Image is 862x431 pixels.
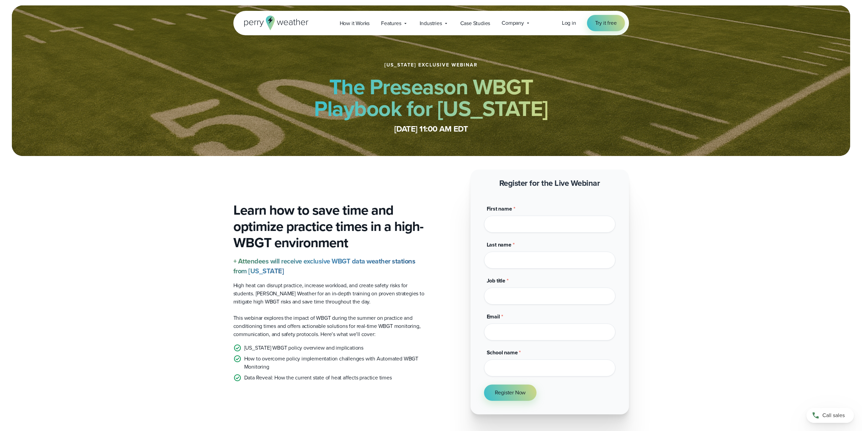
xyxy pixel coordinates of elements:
strong: + Attendees will receive exclusive WBGT data weather stations from [US_STATE] [233,256,416,276]
span: Case Studies [460,19,490,27]
p: How to overcome policy implementation challenges with Automated WBGT Monitoring [244,355,426,371]
span: Try it free [595,19,617,27]
p: [US_STATE] WBGT policy overview and implications [244,344,363,352]
button: Register Now [484,385,537,401]
span: Last name [487,241,511,249]
span: Features [381,19,401,27]
span: Job title [487,277,505,285]
span: Company [502,19,524,27]
p: Data Reveal: How the current state of heat affects practice times [244,374,392,382]
p: This webinar explores the impact of WBGT during the summer on practice and conditioning times and... [233,314,426,338]
strong: The Preseason WBGT Playbook for [US_STATE] [314,71,548,124]
a: Log in [562,19,576,27]
strong: [DATE] 11:00 AM EDT [394,123,468,135]
a: Try it free [587,15,625,31]
a: Call sales [806,408,854,423]
span: Call sales [822,411,845,419]
p: High heat can disrupt practice, increase workload, and create safety risks for students. [PERSON_... [233,281,426,306]
a: Case Studies [455,16,496,30]
span: Email [487,313,500,320]
a: How it Works [334,16,376,30]
strong: Register for the Live Webinar [499,177,600,189]
span: First name [487,205,512,213]
h3: Learn how to save time and optimize practice times in a high-WBGT environment [233,202,426,251]
span: Industries [420,19,442,27]
span: How it Works [340,19,370,27]
span: School name [487,349,518,356]
h1: [US_STATE] Exclusive Webinar [384,62,478,68]
span: Register Now [495,389,526,397]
